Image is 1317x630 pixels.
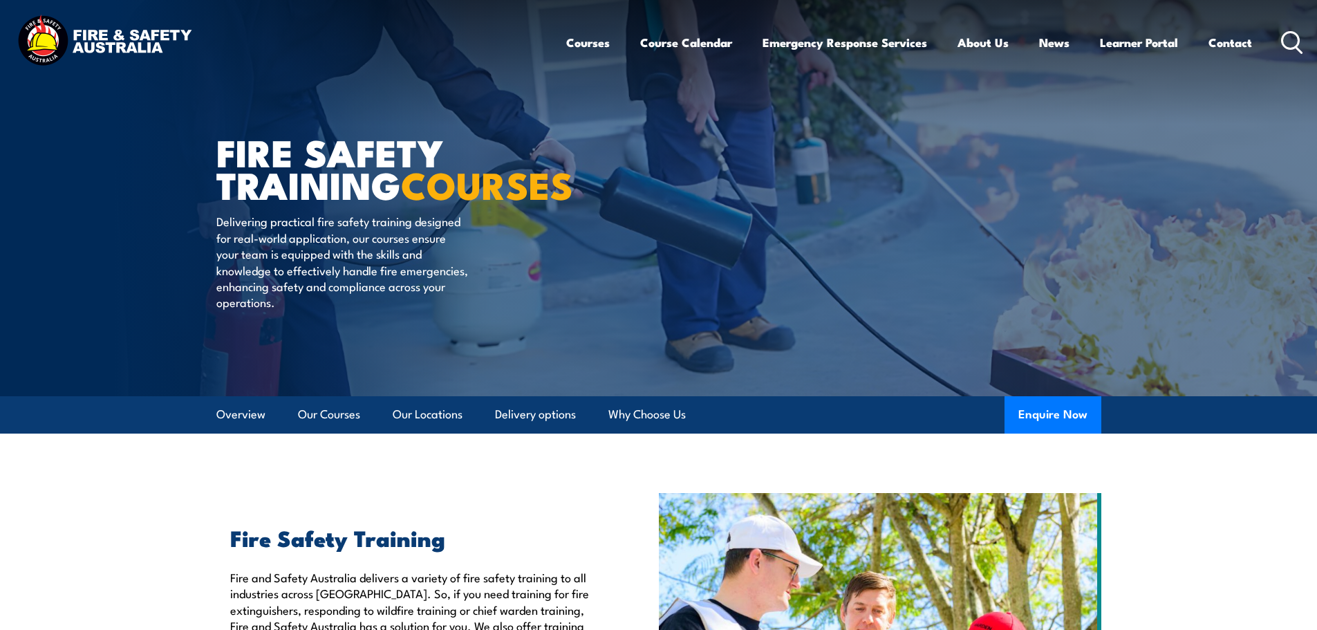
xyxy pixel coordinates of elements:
[1100,24,1178,61] a: Learner Portal
[1208,24,1252,61] a: Contact
[393,396,463,433] a: Our Locations
[298,396,360,433] a: Our Courses
[640,24,732,61] a: Course Calendar
[216,213,469,310] p: Delivering practical fire safety training designed for real-world application, our courses ensure...
[495,396,576,433] a: Delivery options
[608,396,686,433] a: Why Choose Us
[1005,396,1101,434] button: Enquire Now
[401,155,573,212] strong: COURSES
[1039,24,1070,61] a: News
[763,24,927,61] a: Emergency Response Services
[566,24,610,61] a: Courses
[216,136,558,200] h1: FIRE SAFETY TRAINING
[230,528,595,547] h2: Fire Safety Training
[958,24,1009,61] a: About Us
[216,396,265,433] a: Overview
